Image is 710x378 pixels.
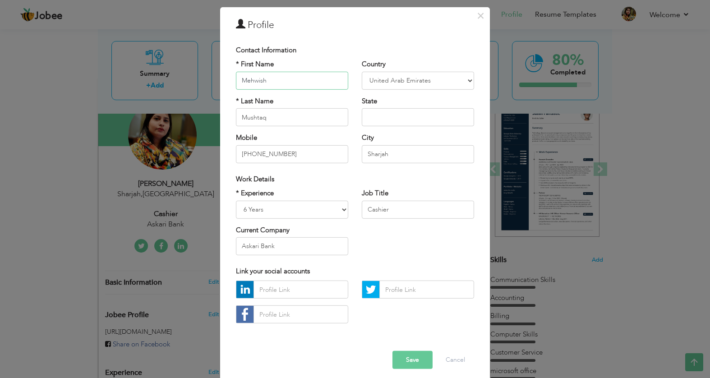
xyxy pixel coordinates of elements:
[236,97,273,106] label: * Last Name
[254,281,348,299] input: Profile Link
[379,281,474,299] input: Profile Link
[236,306,254,323] img: facebook
[236,281,254,298] img: linkedin
[437,351,474,369] button: Cancel
[236,174,274,183] span: Work Details
[236,189,274,198] label: * Experience
[236,60,274,69] label: * First Name
[236,133,257,143] label: Mobile
[362,133,374,143] label: City
[477,8,484,24] span: ×
[362,281,379,298] img: Twitter
[254,305,348,323] input: Profile Link
[236,267,310,276] span: Link your social accounts
[236,46,296,55] span: Contact Information
[473,9,488,23] button: Close
[236,225,290,235] label: Current Company
[392,351,433,369] button: Save
[362,97,377,106] label: State
[362,189,388,198] label: Job Title
[236,18,474,32] h3: Profile
[362,60,386,69] label: Country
